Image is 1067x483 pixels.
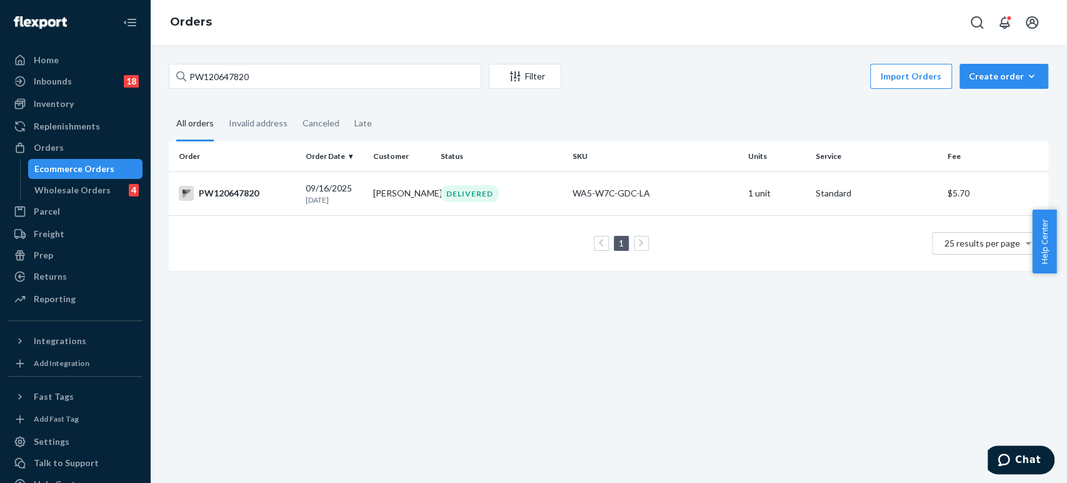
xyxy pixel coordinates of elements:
[1032,210,1056,273] button: Help Center
[34,163,114,175] div: Ecommerce Orders
[743,171,811,215] td: 1 unit
[306,182,363,205] div: 09/16/2025
[8,412,143,427] a: Add Fast Tag
[373,151,431,161] div: Customer
[573,187,738,200] div: WA5-W7C-GDC-LA
[34,141,64,154] div: Orders
[179,186,296,201] div: PW120647820
[34,184,111,196] div: Wholesale Orders
[34,293,76,305] div: Reporting
[34,249,53,262] div: Prep
[8,50,143,70] a: Home
[8,267,143,287] a: Returns
[170,15,212,29] a: Orders
[306,195,363,205] p: [DATE]
[8,356,143,371] a: Add Integration
[129,184,139,196] div: 4
[8,201,143,221] a: Parcel
[354,107,372,140] div: Late
[8,94,143,114] a: Inventory
[34,120,100,133] div: Replenishments
[811,141,943,171] th: Service
[616,238,626,248] a: Page 1 is your current page
[34,205,60,218] div: Parcel
[8,245,143,265] a: Prep
[992,10,1017,35] button: Open notifications
[870,64,952,89] button: Import Orders
[8,453,143,473] button: Talk to Support
[301,141,368,171] th: Order Date
[28,159,143,179] a: Ecommerce Orders
[959,64,1048,89] button: Create order
[988,445,1054,477] iframe: Opens a widget where you can chat to one of our agents
[489,64,561,89] button: Filter
[964,10,989,35] button: Open Search Box
[489,70,561,83] div: Filter
[944,238,1020,248] span: 25 results per page
[34,435,69,448] div: Settings
[28,180,143,200] a: Wholesale Orders4
[34,54,59,66] div: Home
[8,71,143,91] a: Inbounds18
[34,414,79,424] div: Add Fast Tag
[8,116,143,136] a: Replenishments
[568,141,743,171] th: SKU
[34,270,67,283] div: Returns
[8,331,143,351] button: Integrations
[160,4,222,41] ol: breadcrumbs
[943,141,1048,171] th: Fee
[229,107,288,140] div: Invalid address
[1019,10,1044,35] button: Open account menu
[303,107,339,140] div: Canceled
[169,141,301,171] th: Order
[34,335,86,347] div: Integrations
[368,171,436,215] td: [PERSON_NAME]
[34,358,89,369] div: Add Integration
[34,228,64,240] div: Freight
[34,457,99,469] div: Talk to Support
[8,432,143,452] a: Settings
[743,141,811,171] th: Units
[969,70,1039,83] div: Create order
[8,387,143,407] button: Fast Tags
[34,75,72,88] div: Inbounds
[436,141,568,171] th: Status
[8,224,143,244] a: Freight
[441,185,499,202] div: DELIVERED
[8,289,143,309] a: Reporting
[34,390,74,403] div: Fast Tags
[169,64,481,89] input: Search orders
[943,171,1048,215] td: $5.70
[34,98,74,110] div: Inventory
[8,138,143,158] a: Orders
[816,187,938,200] p: Standard
[176,107,214,141] div: All orders
[118,10,143,35] button: Close Navigation
[14,16,67,29] img: Flexport logo
[124,75,139,88] div: 18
